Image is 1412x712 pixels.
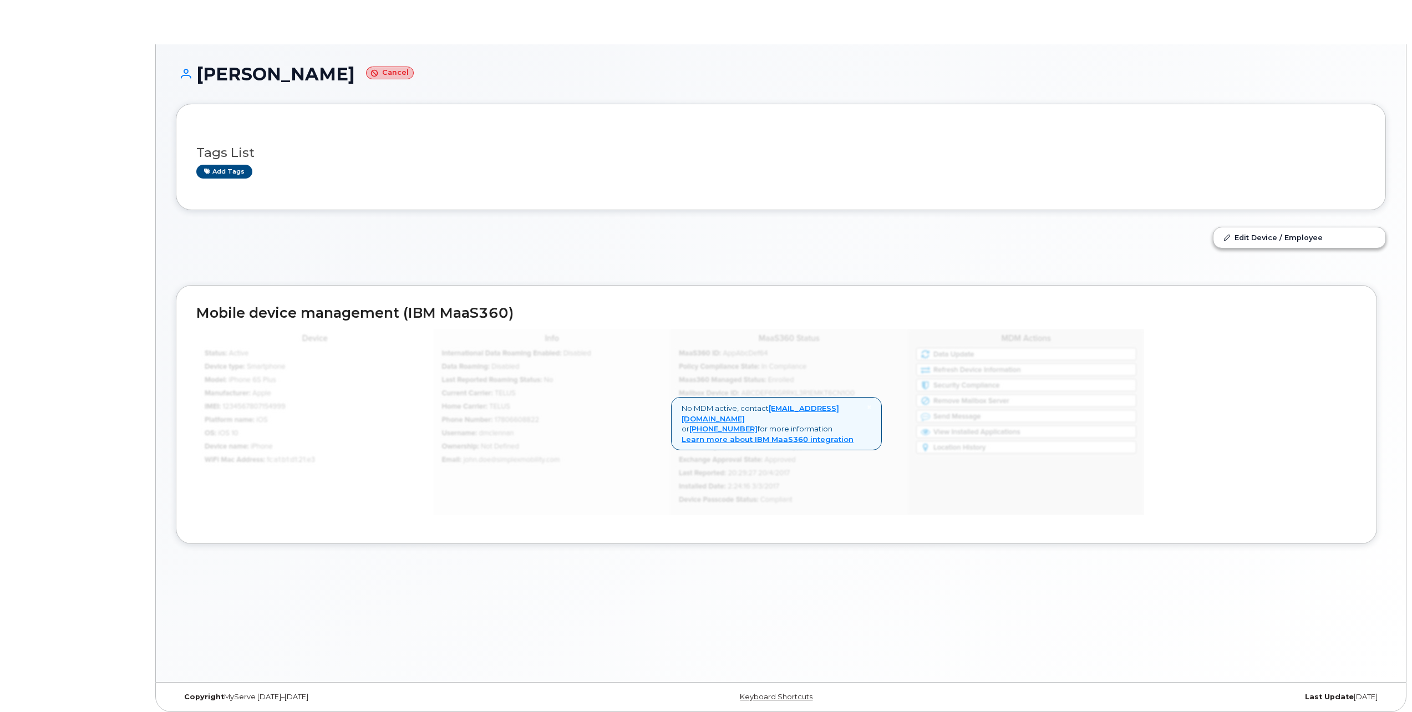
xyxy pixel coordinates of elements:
a: [PHONE_NUMBER] [689,424,758,433]
strong: Last Update [1305,693,1354,701]
div: [DATE] [983,693,1386,701]
h3: Tags List [196,146,1365,160]
a: Close [867,403,871,411]
a: Learn more about IBM MaaS360 integration [682,435,854,444]
div: MyServe [DATE]–[DATE] [176,693,579,701]
span: × [867,402,871,412]
a: Keyboard Shortcuts [740,693,812,701]
img: mdm_maas360_data_lg-147edf4ce5891b6e296acbe60ee4acd306360f73f278574cfef86ac192ea0250.jpg [196,329,1144,515]
div: No MDM active, contact or for more information [671,397,882,450]
a: [EMAIL_ADDRESS][DOMAIN_NAME] [682,404,839,423]
a: Add tags [196,165,252,179]
small: Cancel [366,67,414,79]
h2: Mobile device management (IBM MaaS360) [196,306,1357,321]
h1: [PERSON_NAME] [176,64,1386,84]
strong: Copyright [184,693,224,701]
a: Edit Device / Employee [1213,227,1385,247]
